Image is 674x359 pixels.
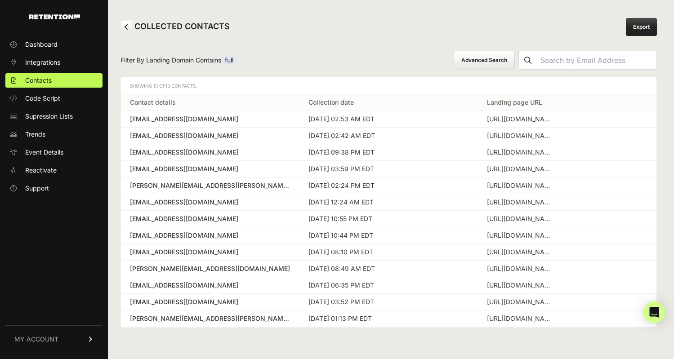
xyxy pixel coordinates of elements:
[299,161,478,177] td: [DATE] 03:59 PM EDT
[299,111,478,128] td: [DATE] 02:53 AM EDT
[487,98,542,106] a: Landing page URL
[25,40,58,49] span: Dashboard
[25,166,57,175] span: Reactivate
[130,115,290,124] a: [EMAIL_ADDRESS][DOMAIN_NAME]
[299,227,478,244] td: [DATE] 10:44 PM EDT
[130,231,290,240] a: [EMAIL_ADDRESS][DOMAIN_NAME]
[130,164,290,173] a: [EMAIL_ADDRESS][DOMAIN_NAME]
[130,198,290,207] a: [EMAIL_ADDRESS][DOMAIN_NAME]
[626,18,657,36] a: Export
[5,325,103,353] a: MY ACCOUNT
[29,14,80,19] img: Retention.com
[487,214,554,223] div: https://fullofgracewellness.com/
[130,181,290,190] a: [PERSON_NAME][EMAIL_ADDRESS][PERSON_NAME][DOMAIN_NAME]
[487,131,554,140] div: https://fullofgracewellness.com/group-coaching/?fbclid=IwY2xjawMY5S5leHRuA2FlbQIxMABicmlkETE4SEdD...
[25,76,52,85] span: Contacts
[25,58,60,67] span: Integrations
[14,335,58,344] span: MY ACCOUNT
[487,281,554,290] div: https://fullofgracewellness.com/group-coaching/?utm_source=facebook&utm_medium=ads&utm_campaign=f...
[299,194,478,211] td: [DATE] 12:24 AM EDT
[130,248,290,257] a: [EMAIL_ADDRESS][DOMAIN_NAME]
[130,214,290,223] a: [EMAIL_ADDRESS][DOMAIN_NAME]
[454,51,515,70] button: Advanced Search
[25,130,45,139] span: Trends
[487,148,554,157] div: https://fullofgracewellness.com/group-coaching/?fbclid=PAZXh0bgNhZW0CMTEAAadIA5LbT4fw7Kzlod4gsnXW...
[121,20,230,34] h2: COLLECTED CONTACTS
[130,314,290,323] a: [PERSON_NAME][EMAIL_ADDRESS][PERSON_NAME][DOMAIN_NAME]
[487,264,554,273] div: https://fullofgracewellness.com/group-coaching/?utm_source=facebook&utm_medium=ads&utm_campaign=f...
[221,56,237,65] span: full
[299,261,478,277] td: [DATE] 08:49 AM EDT
[5,37,103,52] a: Dashboard
[299,177,478,194] td: [DATE] 02:24 PM EDT
[643,301,665,323] div: Open Intercom Messenger
[165,83,197,89] span: 13 Contacts.
[130,281,290,290] a: [EMAIL_ADDRESS][DOMAIN_NAME]
[487,248,554,257] div: https://fullofgracewellness.com/group-coaching/?utm_source=facebook&utm_medium=ads&utm_campaign=f...
[308,98,354,106] a: Collection date
[299,244,478,261] td: [DATE] 08:10 PM EDT
[5,145,103,160] a: Event Details
[121,56,237,65] span: Filter By Landing Domain Contains
[5,127,103,142] a: Trends
[130,264,290,273] a: [PERSON_NAME][EMAIL_ADDRESS][DOMAIN_NAME]
[487,198,554,207] div: https://fullofgracewellness.com/
[25,112,73,121] span: Supression Lists
[487,164,554,173] div: https://fullofgracewellness.com/group-coaching/?fbclid=IwY2xjawMYTmJleHRuA2FlbQIxMABicmlkETF2S3hr...
[537,51,656,69] input: Search by Email Address
[487,314,554,323] div: https://fullofgracewellness.com/group-coaching/?fbclid=IwY2xjawMVhJ1leHRuA2FlbQIxMABicmlkETFVaFBt...
[130,98,176,106] a: Contact details
[299,128,478,144] td: [DATE] 02:42 AM EDT
[299,310,478,327] td: [DATE] 01:13 PM EDT
[299,211,478,227] td: [DATE] 10:55 PM EDT
[25,184,49,193] span: Support
[487,231,554,240] div: https://fullofgracewellness.com/group-coaching/?utm_source=facebook&utm_medium=ads&utm_campaign=f...
[130,83,197,89] span: Showing 13 of
[130,297,290,306] a: [EMAIL_ADDRESS][DOMAIN_NAME]
[5,73,103,88] a: Contacts
[299,277,478,294] td: [DATE] 06:35 PM EDT
[487,181,554,190] div: https://fullofgracewellness.com/group-coaching/?utm_source=facebook&utm_medium=ads&utm_campaign=f...
[5,109,103,124] a: Supression Lists
[5,91,103,106] a: Code Script
[299,294,478,310] td: [DATE] 03:52 PM EDT
[299,144,478,161] td: [DATE] 09:38 PM EDT
[5,163,103,177] a: Reactivate
[130,131,290,140] a: [EMAIL_ADDRESS][DOMAIN_NAME]
[130,148,290,157] a: [EMAIL_ADDRESS][DOMAIN_NAME]
[487,297,554,306] div: https://fullofgracewellness.com/
[25,148,63,157] span: Event Details
[5,181,103,195] a: Support
[5,55,103,70] a: Integrations
[25,94,60,103] span: Code Script
[487,115,554,124] div: https://fullofgracewellness.com/group-coaching/?utm_source=facebook&utm_medium=ads&utm_campaign=f...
